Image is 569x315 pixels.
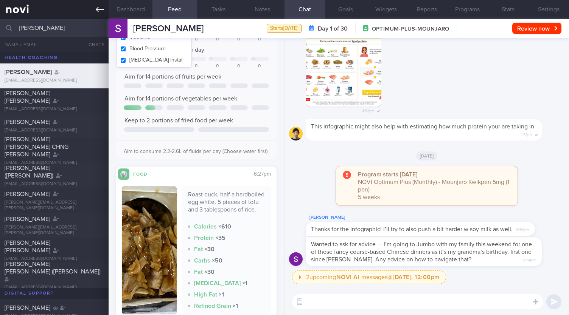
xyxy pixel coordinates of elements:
[250,63,269,69] div: 0
[521,130,533,137] span: 4:53pm
[5,160,104,166] div: [EMAIL_ADDRESS][DOMAIN_NAME]
[311,124,534,130] span: This infographic might also help with estimating how much protein your are taking in
[393,274,440,280] strong: [DATE], 12:00pm
[267,24,302,33] div: Starts [DATE]
[229,37,248,42] div: 0
[5,136,68,157] span: [PERSON_NAME] [PERSON_NAME] CHNG [PERSON_NAME]
[311,226,513,232] span: Thanks for the infographic! I’ll try to also push a bit harder w soy milk as well.
[219,292,224,298] strong: × 1
[5,285,104,290] div: [EMAIL_ADDRESS][DOMAIN_NAME]
[133,24,204,33] span: [PERSON_NAME]
[129,170,160,177] div: Food
[194,258,210,264] strong: Carbs
[117,54,191,66] button: [MEDICAL_DATA] Install
[242,280,247,286] strong: × 1
[229,63,248,69] div: 0
[252,57,256,61] div: Su
[254,171,271,177] span: 6:27pm
[124,117,233,124] span: Keep to 2 portions of fried food per week
[358,179,509,193] span: NOVI Optimum Plus (Monthly) - Mounjaro Kwikpen 5mg (1 pen)
[187,37,206,42] div: 0
[358,194,380,200] span: 5 weeks
[5,261,101,275] span: [PERSON_NAME] [PERSON_NAME] ([PERSON_NAME])
[5,240,50,253] span: [PERSON_NAME] [PERSON_NAME]
[231,57,235,61] div: Sa
[372,25,449,33] span: OPTIMUM-PLUS-MOUNJARO
[5,181,104,187] div: [EMAIL_ADDRESS][DOMAIN_NAME]
[5,90,50,104] span: [PERSON_NAME] [PERSON_NAME]
[318,25,348,32] strong: Day 1 of 30
[5,225,104,236] div: [PERSON_NAME][EMAIL_ADDRESS][PERSON_NAME][DOMAIN_NAME]
[512,23,561,34] button: Review now
[5,128,104,133] div: [EMAIL_ADDRESS][DOMAIN_NAME]
[5,165,53,179] span: [PERSON_NAME] ([PERSON_NAME])
[306,213,558,222] div: [PERSON_NAME]
[194,269,203,275] strong: Fat
[5,69,52,75] span: [PERSON_NAME]
[194,280,241,286] strong: [MEDICAL_DATA]
[336,274,360,280] strong: NOVI AI
[306,31,381,107] img: Photo by Charlotte Tan
[362,107,375,114] span: 4:52pm
[522,256,536,263] span: 12:58pm
[78,37,109,52] button: Chats
[188,191,265,219] div: Roast duck, half a hardboiled egg white, 5 pieces of tofu and 3 tablespoons of rice.
[194,246,203,252] strong: Fat
[187,63,206,69] div: 0
[194,224,217,230] strong: Calories
[210,57,213,61] div: Fr
[5,107,104,112] div: [EMAIL_ADDRESS][DOMAIN_NAME]
[5,216,50,222] span: [PERSON_NAME]
[204,269,215,275] strong: × 30
[416,151,438,161] span: [DATE]
[5,305,50,311] span: [PERSON_NAME]
[358,171,417,178] strong: Program starts [DATE]
[5,191,50,197] span: [PERSON_NAME]
[215,235,225,241] strong: × 35
[5,78,104,83] div: [EMAIL_ADDRESS][DOMAIN_NAME]
[124,96,237,102] span: Aim for 14 portions of vegetables per week
[292,270,446,284] button: 2upcomingNOVI AI messages@[DATE], 12:00pm
[124,74,221,80] span: Aim for 14 portions of fruits per week
[194,303,231,309] strong: Refined Grain
[311,241,532,262] span: Wanted to ask for advice — I’m going to Jumbo with my family this weekend for one of those fancy ...
[208,37,227,42] div: 0
[208,63,227,69] div: 0
[122,186,177,314] img: Roast duck, half a hardboiled egg white, 5 pieces of tofu and 3 tablespoons of rice.
[218,224,231,230] strong: × 610
[194,235,214,241] strong: Protein
[5,256,104,262] div: [EMAIL_ADDRESS][DOMAIN_NAME]
[233,303,238,309] strong: × 1
[204,246,215,252] strong: × 30
[5,119,50,125] span: [PERSON_NAME]
[117,43,191,54] button: Blood Pressure
[124,149,267,154] span: Aim to consume 2.2-2.6L of fluids per day (Choose water first)
[212,258,222,264] strong: × 50
[516,225,530,233] span: 12:55pm
[250,37,269,42] div: 0
[5,200,104,211] div: [PERSON_NAME][EMAIL_ADDRESS][PERSON_NAME][DOMAIN_NAME]
[194,292,217,298] strong: High Fat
